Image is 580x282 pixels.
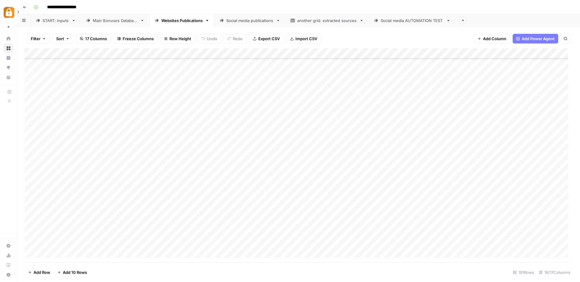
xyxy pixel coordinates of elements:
div: Main Bonuses Database [93,18,138,24]
button: Row Height [160,34,195,43]
span: Redo [233,36,243,42]
button: Redo [224,34,246,43]
span: Export CSV [258,36,280,42]
button: Add 10 Rows [54,268,91,277]
button: Add Row [24,268,54,277]
button: Freeze Columns [113,34,158,43]
button: Filter [27,34,50,43]
div: Websites Publications [161,18,203,24]
span: Import CSV [295,36,317,42]
span: Freeze Columns [123,36,154,42]
span: Row Height [169,36,191,42]
a: Home [4,34,13,43]
a: another grid: extracted sources [285,14,369,27]
a: Insights [4,53,13,63]
a: Websites Publications [150,14,214,27]
button: Export CSV [249,34,284,43]
a: Social media publications [214,14,285,27]
a: Browse [4,43,13,53]
a: Opportunities [4,63,13,72]
button: Sort [52,34,73,43]
span: Add Column [483,36,506,42]
span: Add Power Agent [522,36,555,42]
button: Workspace: Adzz [4,5,13,20]
a: Usage [4,251,13,260]
a: Your Data [4,72,13,82]
span: Sort [56,36,64,42]
a: Social media AUTOMATION TEST [369,14,456,27]
div: Social media publications [226,18,274,24]
span: Add Row [34,269,50,275]
button: Undo [198,34,221,43]
a: Settings [4,241,13,251]
button: Add Power Agent [513,34,558,43]
div: 191 Rows [511,268,536,277]
div: 16/17 Columns [536,268,573,277]
button: Add Column [474,34,510,43]
div: START: inputs [43,18,69,24]
button: 17 Columns [76,34,111,43]
a: START: inputs [31,14,81,27]
span: Add 10 Rows [63,269,87,275]
button: Import CSV [286,34,321,43]
button: Help + Support [4,270,13,280]
a: Learning Hub [4,260,13,270]
div: Social media AUTOMATION TEST [381,18,444,24]
div: another grid: extracted sources [297,18,357,24]
span: Filter [31,36,40,42]
img: Adzz Logo [4,7,14,18]
span: 17 Columns [85,36,107,42]
a: Main Bonuses Database [81,14,150,27]
span: Undo [207,36,217,42]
